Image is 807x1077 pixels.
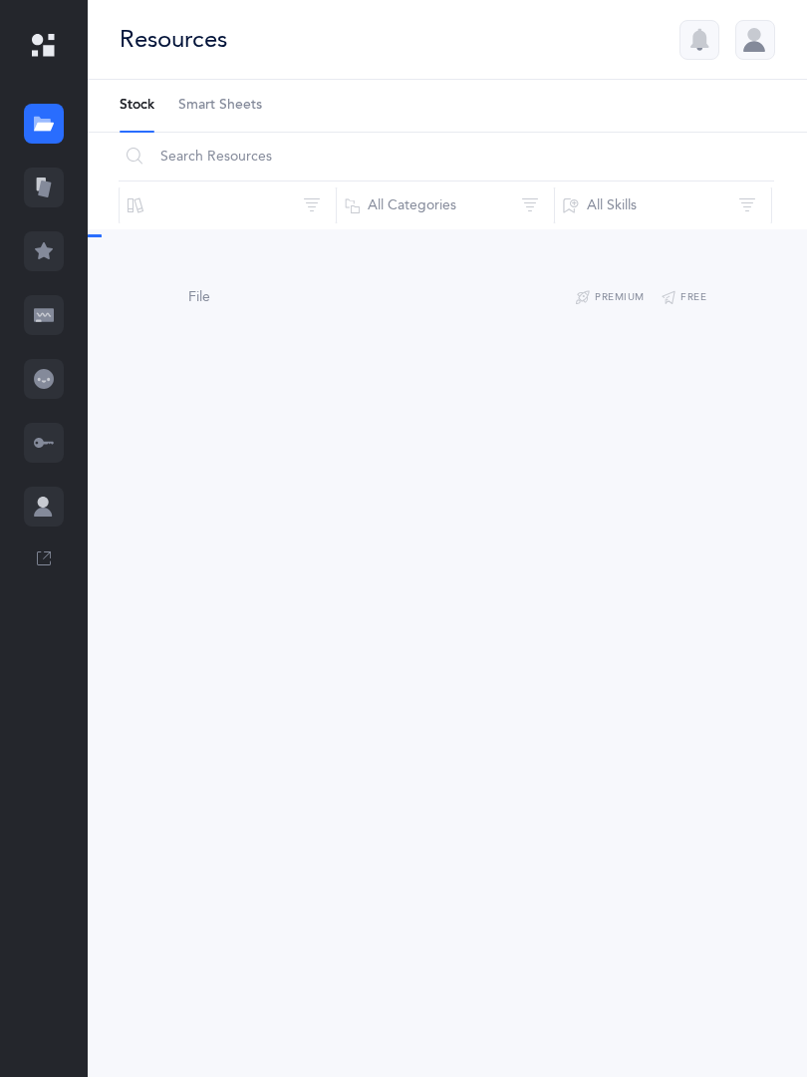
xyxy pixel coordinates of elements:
[188,289,210,305] span: File
[661,286,707,310] button: Free
[554,181,772,229] button: All Skills
[575,286,645,310] button: Premium
[120,23,227,56] div: Resources
[119,133,774,180] input: Search Resources
[336,181,554,229] button: All Categories
[178,96,262,116] span: Smart Sheets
